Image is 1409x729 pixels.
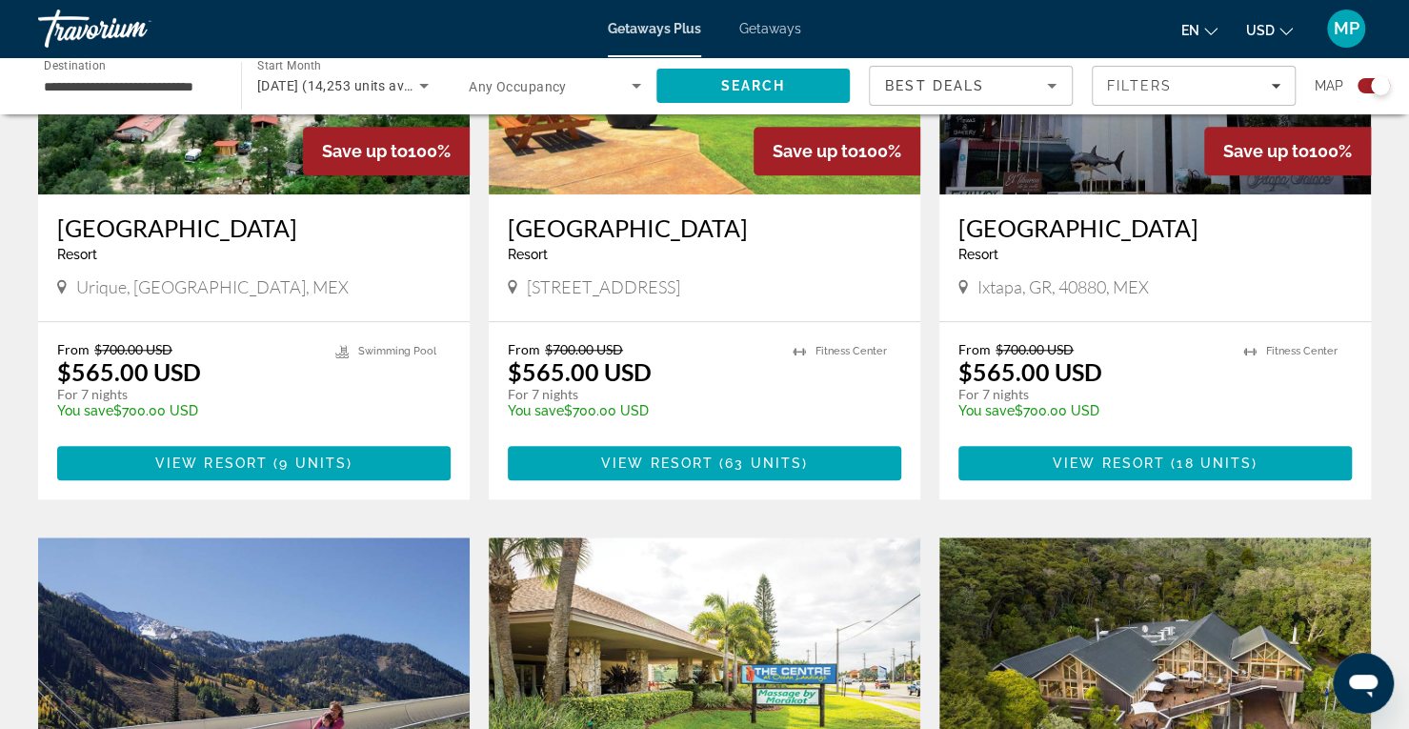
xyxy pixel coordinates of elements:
[57,403,113,418] span: You save
[1223,141,1309,161] span: Save up to
[601,456,714,471] span: View Resort
[508,247,548,262] span: Resort
[1321,9,1371,49] button: User Menu
[739,21,801,36] a: Getaways
[725,456,802,471] span: 63 units
[508,403,564,418] span: You save
[57,403,316,418] p: $700.00 USD
[958,403,1224,418] p: $700.00 USD
[268,456,352,471] span: ( )
[1246,23,1275,38] span: USD
[958,446,1352,480] button: View Resort(18 units)
[257,78,451,93] span: [DATE] (14,253 units available)
[508,213,901,242] a: [GEOGRAPHIC_DATA]
[1315,72,1343,99] span: Map
[815,345,887,357] span: Fitness Center
[1181,23,1199,38] span: en
[773,141,858,161] span: Save up to
[57,357,201,386] p: $565.00 USD
[958,403,1015,418] span: You save
[1266,345,1338,357] span: Fitness Center
[958,357,1102,386] p: $565.00 USD
[94,341,172,357] span: $700.00 USD
[508,357,652,386] p: $565.00 USD
[1204,127,1371,175] div: 100%
[279,456,347,471] span: 9 units
[1177,456,1252,471] span: 18 units
[1107,78,1172,93] span: Filters
[1165,456,1258,471] span: ( )
[1333,653,1394,714] iframe: Button to launch messaging window
[545,341,623,357] span: $700.00 USD
[508,446,901,480] button: View Resort(63 units)
[754,127,920,175] div: 100%
[508,386,774,403] p: For 7 nights
[303,127,470,175] div: 100%
[1181,16,1218,44] button: Change language
[1092,66,1296,106] button: Filters
[721,78,786,93] span: Search
[257,59,321,72] span: Start Month
[508,403,774,418] p: $700.00 USD
[1334,19,1359,38] span: MP
[1053,456,1165,471] span: View Resort
[977,276,1149,297] span: Ixtapa, GR, 40880, MEX
[57,446,451,480] button: View Resort(9 units)
[57,247,97,262] span: Resort
[57,341,90,357] span: From
[527,276,680,297] span: [STREET_ADDRESS]
[714,456,808,471] span: ( )
[57,386,316,403] p: For 7 nights
[885,74,1057,97] mat-select: Sort by
[958,386,1224,403] p: For 7 nights
[958,247,998,262] span: Resort
[885,78,984,93] span: Best Deals
[76,276,349,297] span: Urique, [GEOGRAPHIC_DATA], MEX
[656,69,850,103] button: Search
[996,341,1074,357] span: $700.00 USD
[358,345,436,357] span: Swimming Pool
[469,79,567,94] span: Any Occupancy
[38,4,229,53] a: Travorium
[44,75,216,98] input: Select destination
[1246,16,1293,44] button: Change currency
[608,21,701,36] a: Getaways Plus
[322,141,408,161] span: Save up to
[958,213,1352,242] a: [GEOGRAPHIC_DATA]
[155,456,268,471] span: View Resort
[57,213,451,242] a: [GEOGRAPHIC_DATA]
[958,341,991,357] span: From
[44,58,106,71] span: Destination
[508,341,540,357] span: From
